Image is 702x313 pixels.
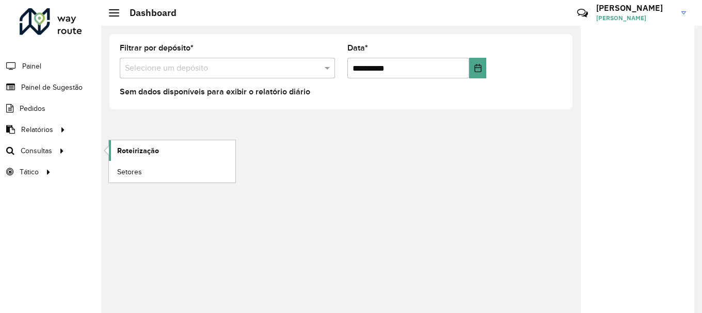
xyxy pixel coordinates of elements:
[119,7,177,19] h2: Dashboard
[571,2,594,24] a: Contato Rápido
[596,13,674,23] span: [PERSON_NAME]
[20,103,45,114] span: Pedidos
[109,140,235,161] a: Roteirização
[22,61,41,72] span: Painel
[109,161,235,182] a: Setores
[20,167,39,177] span: Tático
[21,124,53,135] span: Relatórios
[117,167,142,177] span: Setores
[120,86,310,98] label: Sem dados disponíveis para exibir o relatório diário
[117,145,159,156] span: Roteirização
[347,42,368,54] label: Data
[21,82,83,93] span: Painel de Sugestão
[21,145,52,156] span: Consultas
[469,58,486,78] button: Choose Date
[596,3,674,13] h3: [PERSON_NAME]
[120,42,194,54] label: Filtrar por depósito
